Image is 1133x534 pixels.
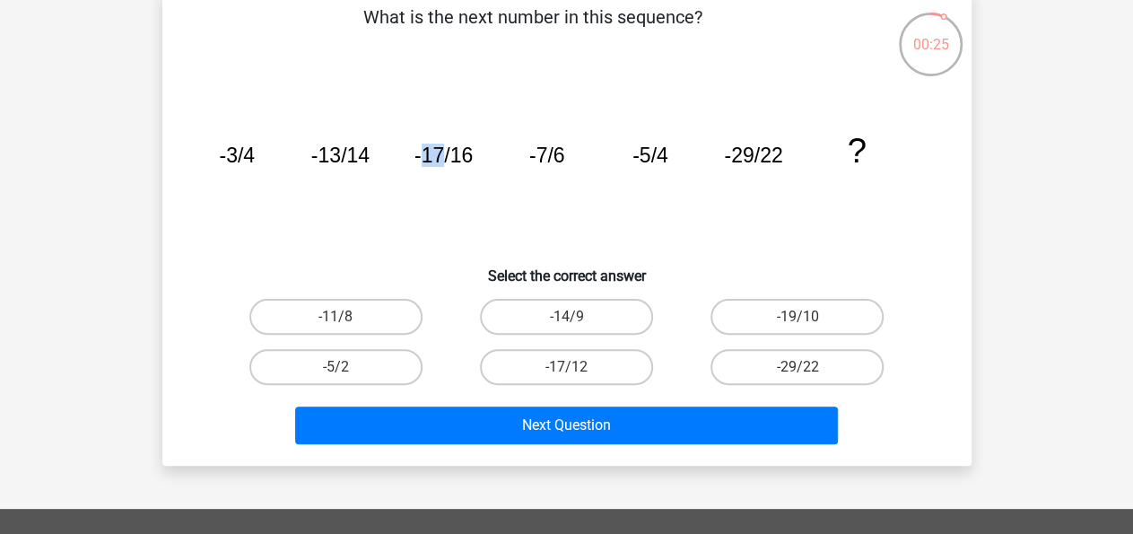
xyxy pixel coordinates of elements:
p: What is the next number in this sequence? [191,4,876,57]
label: -5/2 [249,349,423,385]
label: -11/8 [249,299,423,335]
tspan: -29/22 [724,144,782,167]
div: 00:25 [897,11,964,56]
label: -14/9 [480,299,653,335]
h6: Select the correct answer [191,253,943,285]
button: Next Question [295,407,838,444]
tspan: -17/16 [414,144,472,167]
tspan: -5/4 [632,144,667,167]
tspan: -3/4 [219,144,255,167]
label: -29/22 [710,349,884,385]
tspan: ? [847,131,866,170]
tspan: -7/6 [528,144,564,167]
label: -19/10 [710,299,884,335]
label: -17/12 [480,349,653,385]
tspan: -13/14 [310,144,369,167]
